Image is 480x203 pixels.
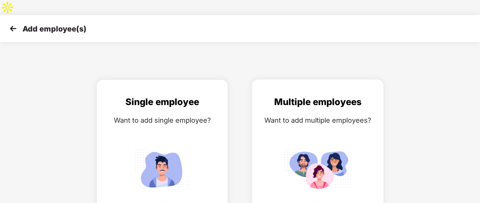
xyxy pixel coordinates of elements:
[23,24,86,33] p: Add employee(s)
[284,146,352,193] img: svg+xml;base64,PHN2ZyB4bWxucz0iaHR0cDovL3d3dy53My5vcmcvMjAwMC9zdmciIGlkPSJNdWx0aXBsZV9lbXBsb3llZS...
[104,95,220,109] div: Single employee
[260,115,376,126] div: Want to add multiple employees?
[104,115,220,126] div: Want to add single employee?
[8,23,19,34] img: svg+xml;base64,PHN2ZyB4bWxucz0iaHR0cDovL3d3dy53My5vcmcvMjAwMC9zdmciIHdpZHRoPSIzMCIgaGVpZ2h0PSIzMC...
[128,146,196,193] img: svg+xml;base64,PHN2ZyB4bWxucz0iaHR0cDovL3d3dy53My5vcmcvMjAwMC9zdmciIGlkPSJTaW5nbGVfZW1wbG95ZWUiIH...
[260,95,376,109] div: Multiple employees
